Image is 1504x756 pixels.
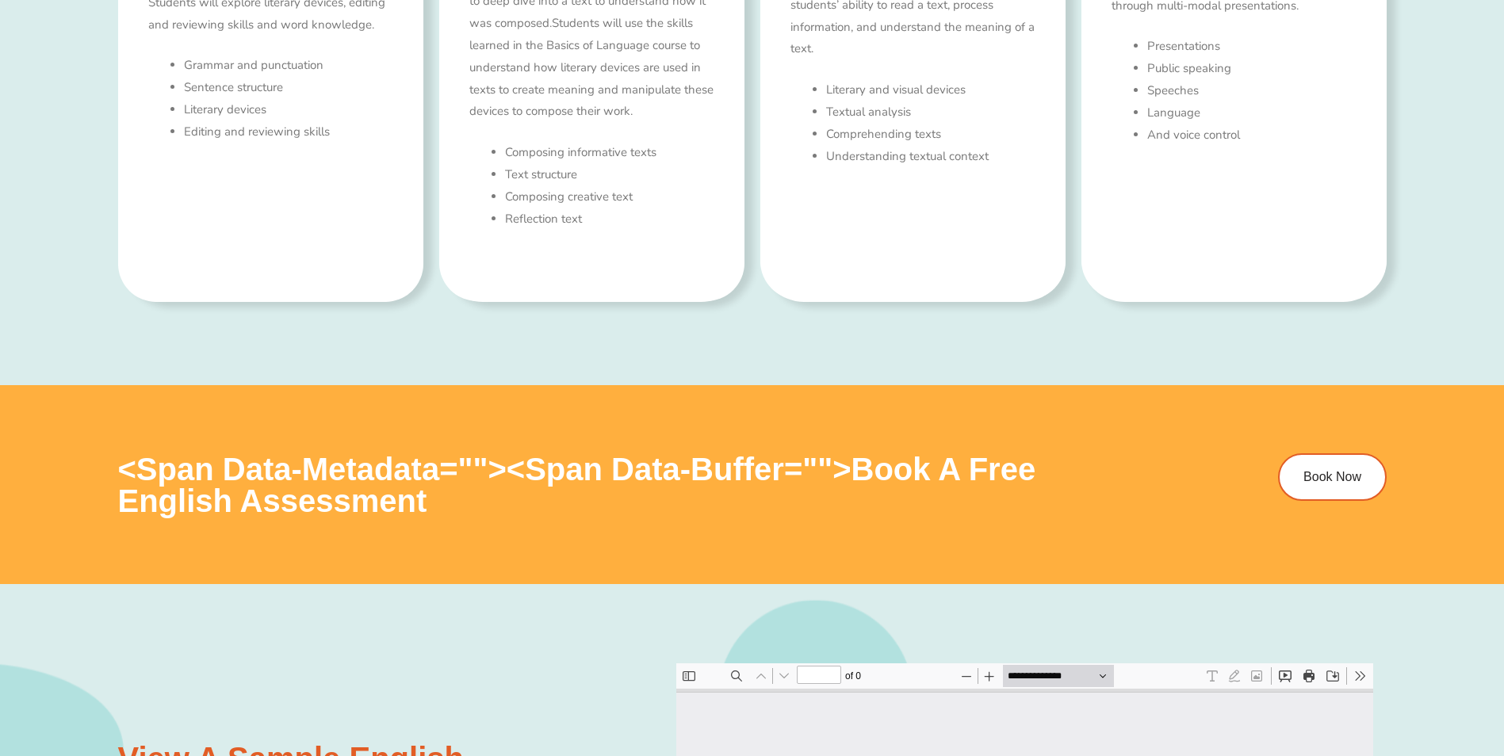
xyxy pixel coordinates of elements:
li: Editing and reviewing skills [184,121,392,143]
h3: <span data-metadata=" "><span data-buffer=" ">Book a Free english Assessment [118,453,1120,517]
li: Language [1147,102,1356,124]
li: And voice control [1147,124,1356,147]
li: Literary devices [184,99,392,121]
li: Composing informative texts [505,142,714,164]
li: Sentence structure [184,77,392,99]
li: Literary and visual devices [826,79,1035,101]
button: Draw [547,2,569,24]
a: Book Now [1278,453,1387,501]
iframe: Chat Widget [1240,577,1504,756]
li: Speeches [1147,80,1356,102]
li: Presentations [1147,36,1356,58]
p: Understanding textual context [826,146,1035,168]
span: Book Now [1303,471,1361,483]
li: Textual analysis [826,101,1035,124]
li: Public speaking [1147,58,1356,80]
button: Add or edit images [569,2,591,24]
li: Comprehending texts [826,124,1035,146]
li: Text structure [505,164,714,186]
span: of ⁨0⁩ [166,2,190,24]
button: Text [525,2,547,24]
li: Grammar and punctuation [184,55,392,77]
li: Composing creative text [505,186,714,208]
li: Reflection text [505,208,714,231]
